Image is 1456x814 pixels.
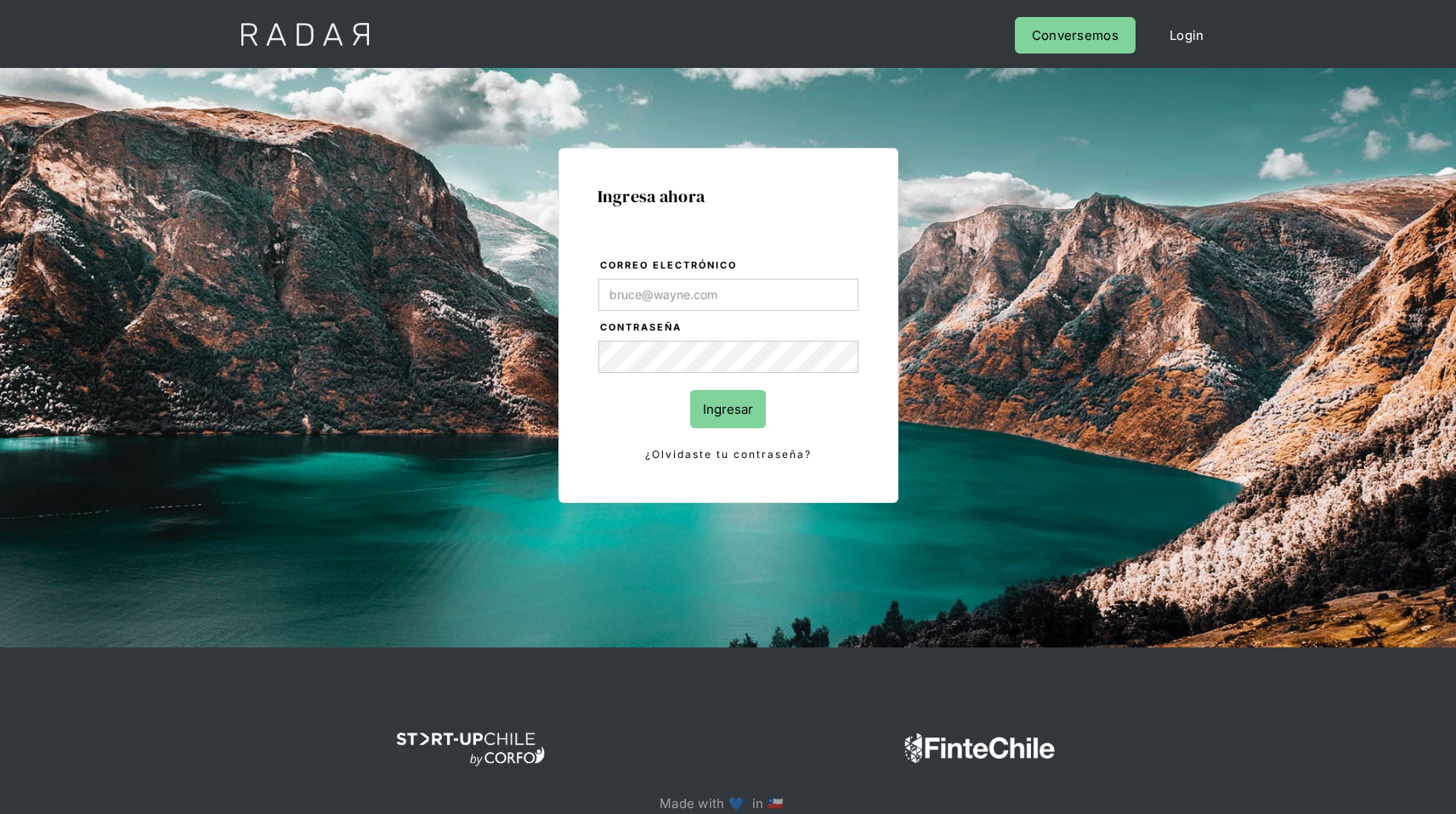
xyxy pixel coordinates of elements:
[598,279,858,311] input: bruce@wayne.com
[1015,17,1136,54] a: Conversemos
[598,187,859,206] h1: Ingresa ahora
[600,319,858,336] label: Contraseña
[690,390,766,428] input: Ingresar
[1153,17,1221,54] a: Login
[600,257,858,274] label: Correo electrónico
[598,445,858,464] a: ¿Olvidaste tu contraseña?
[598,257,859,464] form: Login Form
